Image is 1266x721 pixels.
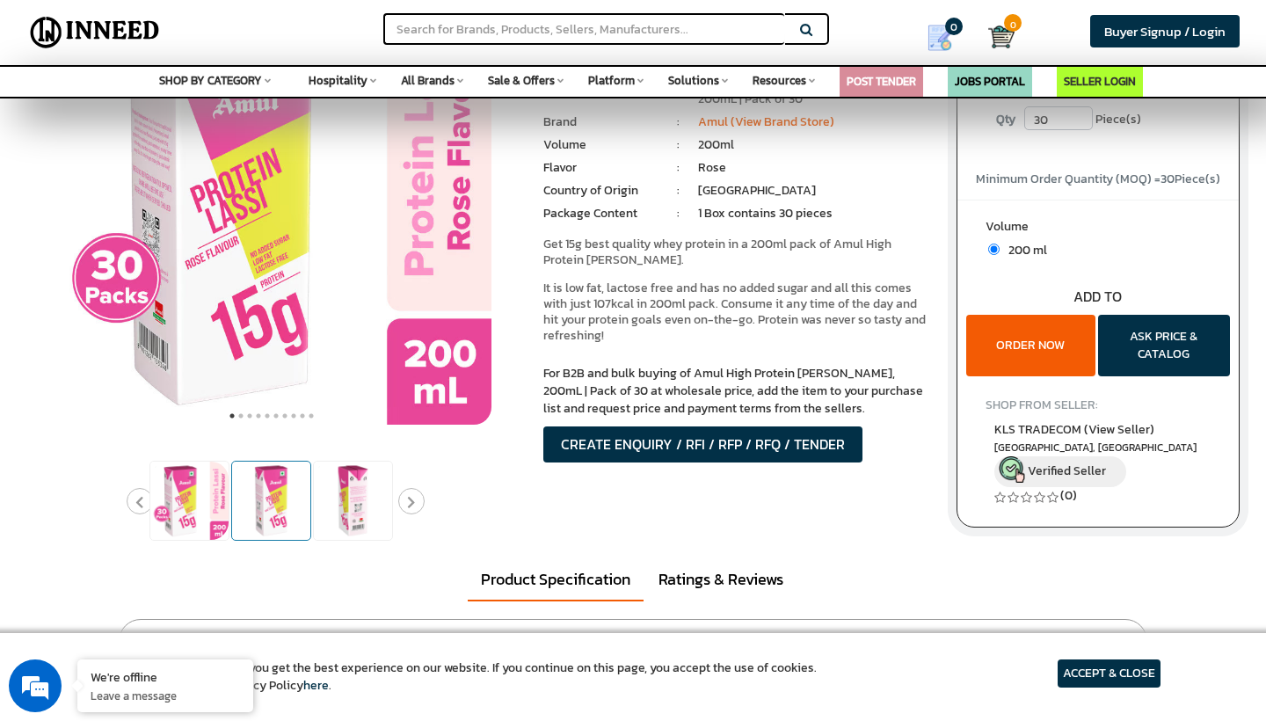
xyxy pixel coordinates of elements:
img: Amul High Protein Rose Lassi, 200mL [150,462,229,540]
img: Inneed.Market [24,11,166,55]
span: East Delhi [994,441,1202,455]
a: Product Specification [468,559,644,601]
span: Platform [588,72,635,89]
p: For B2B and bulk buying of Amul High Protein [PERSON_NAME], 200mL | Pack of 30 at wholesale price... [543,365,930,418]
textarea: Type your message and click 'Submit' [9,480,335,542]
a: Amul (View Brand Store) [698,113,834,131]
li: : [659,205,698,222]
a: KLS TRADECOM (View Seller) [GEOGRAPHIC_DATA], [GEOGRAPHIC_DATA] Verified Seller [994,420,1202,487]
li: 1 Box contains 30 pieces [698,205,930,222]
a: (0) [1060,486,1077,505]
span: 200 ml [1000,241,1047,259]
button: 8 [289,407,298,425]
button: Next [398,488,425,514]
a: SELLER LOGIN [1064,73,1136,90]
a: here [303,676,329,695]
li: Flavor [543,159,659,177]
li: Brand [543,113,659,131]
span: We are offline. Please leave us a message. [37,222,307,399]
button: CREATE ENQUIRY / RFI / RFP / RFQ / TENDER [543,426,862,462]
li: : [659,136,698,154]
a: Ratings & Reviews [645,559,797,600]
h4: SHOP FROM SELLER: [986,398,1211,411]
p: Leave a message [91,688,240,703]
button: 6 [272,407,280,425]
a: my Quotes 0 [906,18,988,58]
span: KLS TRADECOM [994,420,1154,439]
span: 30 [1160,170,1175,188]
label: Qty [987,106,1024,133]
img: salesiqlogo_leal7QplfZFryJ6FIlVepeu7OftD7mt8q6exU6-34PB8prfIgodN67KcxXM9Y7JQ_.png [121,462,134,472]
li: Country of Origin [543,182,659,200]
em: Submit [258,542,319,565]
button: Previous [127,488,153,514]
button: 3 [245,407,254,425]
li: : [659,113,698,131]
article: We use cookies to ensure you get the best experience on our website. If you continue on this page... [105,659,817,695]
img: Show My Quotes [927,25,953,51]
li: Package Content [543,205,659,222]
li: [GEOGRAPHIC_DATA] [698,182,930,200]
a: POST TENDER [847,73,916,90]
span: 0 [1004,14,1022,32]
img: logo_Zg8I0qSkbAqR2WFHt3p6CTuqpyXMFPubPcD2OT02zFN43Cy9FUNNG3NEPhM_Q1qe_.png [30,106,74,115]
button: 1 [228,407,236,425]
div: Leave a message [91,98,295,121]
input: Search for Brands, Products, Sellers, Manufacturers... [383,13,784,45]
button: ORDER NOW [966,315,1095,376]
span: Hospitality [309,72,367,89]
li: : [659,159,698,177]
li: 200ml [698,136,930,154]
div: ADD TO [957,287,1240,307]
span: 0 [945,18,963,35]
button: 9 [298,407,307,425]
button: ASK PRICE & CATALOG [1098,315,1230,376]
button: 7 [280,407,289,425]
a: JOBS PORTAL [955,73,1025,90]
li: : [659,182,698,200]
img: Amul High Protein Rose Lassi, 200mL [232,462,310,540]
span: Solutions [668,72,719,89]
a: Buyer Signup / Login [1090,15,1240,47]
img: Amul High Protein Rose Lassi, 200mL [314,462,392,540]
span: Sale & Offers [488,72,555,89]
span: Verified Seller [1028,462,1106,480]
button: 5 [263,407,272,425]
p: Get 15g best quality whey protein in a 200ml pack of Amul High Protein [PERSON_NAME]. [543,237,930,268]
label: Volume [986,218,1211,240]
div: We're offline [91,668,240,685]
img: Cart [988,24,1015,50]
div: Minimize live chat window [288,9,331,51]
a: Cart 0 [988,18,1000,56]
span: All Brands [401,72,455,89]
span: SHOP BY CATEGORY [159,72,262,89]
img: inneed-verified-seller-icon.png [999,456,1025,483]
li: Volume [543,136,659,154]
em: Driven by SalesIQ [138,461,223,473]
button: 4 [254,407,263,425]
article: ACCEPT & CLOSE [1058,659,1160,688]
button: 10 [307,407,316,425]
span: Piece(s) [1095,106,1141,133]
li: Rose [698,159,930,177]
p: It is low fat, lactose free and has no added sugar and all this comes with just 107kcal in 200ml ... [543,280,930,344]
button: 2 [236,407,245,425]
span: Minimum Order Quantity (MOQ) = Piece(s) [976,170,1220,188]
span: Resources [753,72,806,89]
span: Buyer Signup / Login [1104,21,1226,41]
